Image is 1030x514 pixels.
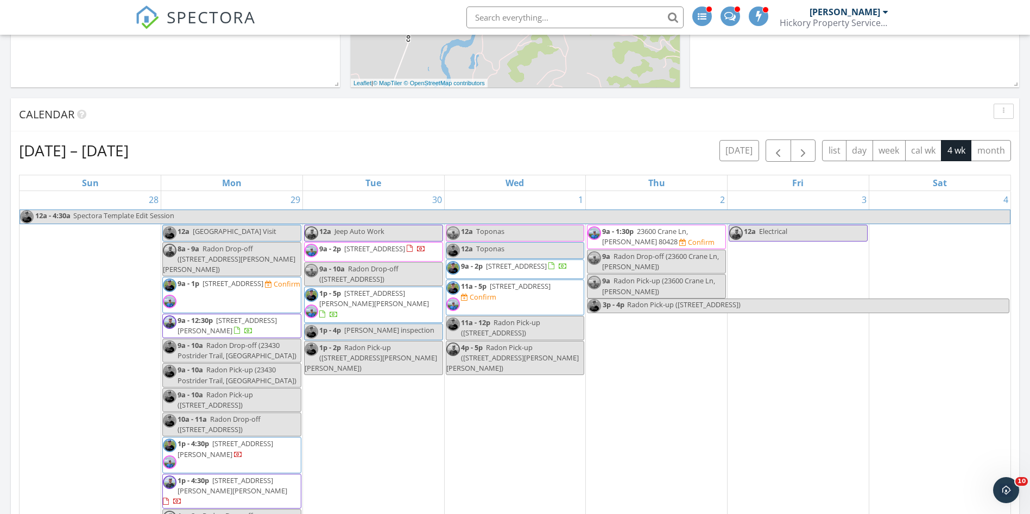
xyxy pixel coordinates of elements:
span: [STREET_ADDRESS][PERSON_NAME][PERSON_NAME] [319,288,429,308]
span: 1p - 4:30p [178,475,209,485]
img: img_7352.jpg [305,304,318,318]
img: screenshot_20250720_130623.png [446,244,460,257]
a: Go to October 2, 2025 [718,191,727,208]
span: Radon Drop-off ([STREET_ADDRESS][PERSON_NAME][PERSON_NAME]) [163,244,295,274]
a: 9a - 12:30p [STREET_ADDRESS][PERSON_NAME] [162,314,301,338]
img: screenshot_20250720_130857.png [163,244,176,257]
a: 9a - 12:30p [STREET_ADDRESS][PERSON_NAME] [178,315,277,335]
img: img_7352.jpg [587,251,601,265]
a: Confirm [679,237,715,248]
img: screenshot_20250720_130623.png [446,281,460,295]
span: Radon Drop-off (23600 Crane Ln, [PERSON_NAME]) [602,251,719,271]
img: screenshot_20250720_130623.png [163,414,176,428]
span: [STREET_ADDRESS] [486,261,547,271]
a: 9a - 2p [STREET_ADDRESS] [446,259,585,279]
img: img_7352.jpg [446,297,460,311]
a: 11a - 5p [STREET_ADDRESS] [461,281,551,291]
img: screenshot_20250720_130857.png [446,342,460,356]
span: [STREET_ADDRESS][PERSON_NAME] [178,439,273,459]
a: 1p - 4:30p [STREET_ADDRESS][PERSON_NAME][PERSON_NAME] [162,474,301,509]
span: 11a - 5p [461,281,486,291]
a: Monday [220,175,244,191]
span: 12a [461,244,473,253]
span: Radon Pick-up ([STREET_ADDRESS][PERSON_NAME][PERSON_NAME]) [305,342,437,373]
span: 9a - 10a [178,365,203,375]
span: [PERSON_NAME] inspection [344,325,434,335]
span: 10 [1015,477,1028,486]
a: Go to October 3, 2025 [860,191,869,208]
span: 1p - 4:30p [178,439,209,448]
span: SPECTORA [167,5,256,28]
span: 9a [602,276,610,285]
img: img_7352.jpg [587,276,601,289]
a: 1p - 5p [STREET_ADDRESS][PERSON_NAME][PERSON_NAME] [304,287,443,322]
span: Radon Pick-up ([STREET_ADDRESS]) [627,300,741,309]
span: Radon Drop-off (23430 Postrider Trail, [GEOGRAPHIC_DATA]) [178,340,296,360]
a: Confirm [461,292,496,302]
img: img_7352.jpg [163,455,176,469]
div: Confirm [688,238,715,246]
img: img_7352.jpg [163,295,176,308]
input: Search everything... [466,7,684,28]
img: screenshot_20250720_130623.png [446,318,460,331]
span: Radon Pick-up ([STREET_ADDRESS][PERSON_NAME][PERSON_NAME]) [446,342,579,373]
a: 1p - 5p [STREET_ADDRESS][PERSON_NAME][PERSON_NAME] [319,288,429,319]
span: Radon Pick-up ([STREET_ADDRESS]) [461,318,540,338]
img: img_7352.jpg [446,226,460,240]
a: Go to September 30, 2025 [430,191,444,208]
div: | [351,79,488,88]
span: [STREET_ADDRESS] [490,281,551,291]
div: [PERSON_NAME] [810,7,880,17]
span: 3p - 4p [602,299,625,313]
a: Friday [790,175,806,191]
span: Toponas [476,244,504,253]
span: 12a - 4:30a [35,210,71,224]
img: screenshot_20250720_130623.png [305,342,318,356]
img: screenshot_20250720_130623.png [163,340,176,354]
button: list [822,140,846,161]
span: 9a - 2p [461,261,483,271]
img: screenshot_20250720_130857.png [163,315,176,329]
a: Sunday [80,175,101,191]
a: Go to October 1, 2025 [576,191,585,208]
a: 1p - 4:30p [STREET_ADDRESS][PERSON_NAME] [162,437,301,473]
button: month [971,140,1011,161]
img: screenshot_20250720_130623.png [163,365,176,378]
span: [STREET_ADDRESS][PERSON_NAME][PERSON_NAME] [178,475,287,496]
div: Confirm [470,293,496,301]
a: 1p - 4:30p [STREET_ADDRESS][PERSON_NAME][PERSON_NAME] [163,475,287,506]
span: Toponas [476,226,504,236]
span: 9a - 2p [319,244,341,253]
button: day [846,140,873,161]
span: Electrical [759,226,787,236]
button: cal wk [905,140,942,161]
a: 9a - 1:30p 23600 Crane Ln, [PERSON_NAME] 80428 [602,226,688,246]
span: Radon Pick-up (23600 Crane Ln, [PERSON_NAME]) [602,276,715,296]
a: Go to September 29, 2025 [288,191,302,208]
button: week [873,140,906,161]
img: screenshot_20250720_130623.png [20,210,34,224]
a: Leaflet [353,80,371,86]
span: 1p - 2p [319,342,341,352]
a: SPECTORA [135,15,256,37]
span: 1p - 5p [319,288,341,298]
span: [STREET_ADDRESS] [203,278,263,288]
img: img_7352.jpg [305,264,318,277]
span: 12a [319,226,331,236]
span: Jeep Auto Work [334,226,384,236]
div: Hickory Property Services LLC [780,17,888,28]
a: Confirm [265,279,300,289]
span: 9a - 12:30p [178,315,213,325]
a: 1p - 4:30p [STREET_ADDRESS][PERSON_NAME] [178,439,273,459]
img: screenshot_20250720_130623.png [305,325,318,339]
span: 9a - 1p [178,278,199,288]
span: Radon Drop-off ([STREET_ADDRESS]) [319,264,399,284]
a: 9a - 1:30p 23600 Crane Ln, [PERSON_NAME] 80428 Confirm [587,225,726,249]
span: 11a - 12p [461,318,490,327]
h2: [DATE] – [DATE] [19,139,129,161]
button: [DATE] [719,140,759,161]
img: screenshot_20250720_130623.png [163,390,176,403]
a: © MapTiler [373,80,402,86]
button: 4 wk [941,140,971,161]
button: Next [791,139,816,162]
